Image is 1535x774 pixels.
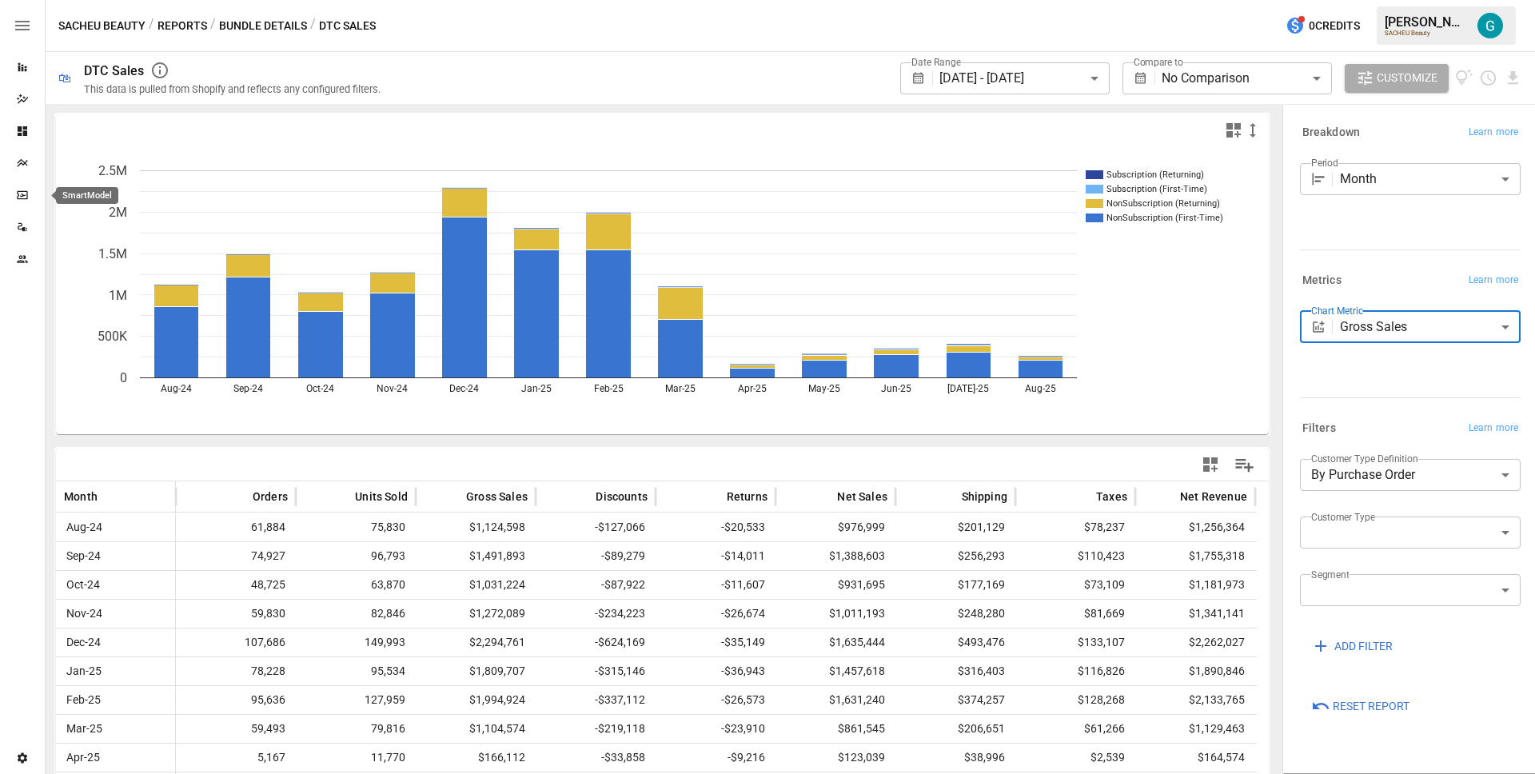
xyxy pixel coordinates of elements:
[783,686,887,714] span: $1,631,240
[377,383,408,394] text: Nov-24
[98,246,127,261] text: 1.5M
[98,329,128,344] text: 500K
[783,571,887,599] span: $931,695
[1143,744,1247,772] span: $164,574
[233,383,263,394] text: Sep-24
[544,686,648,714] span: -$337,112
[304,686,408,714] span: 127,959
[355,489,408,505] span: Units Sold
[1023,513,1127,541] span: $78,237
[424,686,528,714] span: $1,994,924
[1334,636,1393,656] span: ADD FILTER
[1143,513,1247,541] span: $1,256,364
[1156,485,1178,508] button: Sort
[664,571,767,599] span: -$11,607
[903,542,1007,570] span: $256,293
[1143,571,1247,599] span: $1,181,973
[1180,489,1247,505] span: Net Revenue
[1311,452,1418,465] label: Customer Type Definition
[1309,16,1360,36] span: 0 Credits
[1479,69,1497,87] button: Schedule report
[184,542,288,570] span: 74,927
[1143,715,1247,743] span: $1,129,463
[64,715,105,743] span: Mar-25
[664,542,767,570] span: -$14,011
[161,383,192,394] text: Aug-24
[184,715,288,743] span: 59,493
[424,542,528,570] span: $1,491,893
[1226,447,1262,483] button: Manage Columns
[903,686,1007,714] span: $374,257
[664,715,767,743] span: -$23,910
[1311,510,1375,524] label: Customer Type
[56,146,1257,434] svg: A chart.
[881,383,911,394] text: Jun-25
[544,542,648,570] span: -$89,279
[304,571,408,599] span: 63,870
[1477,13,1503,38] img: Gavin Acres
[253,489,288,505] span: Orders
[424,600,528,628] span: $1,272,089
[1311,156,1338,170] label: Period
[1377,68,1437,88] span: Customize
[304,600,408,628] span: 82,846
[58,16,146,36] button: SACHEU Beauty
[449,383,479,394] text: Dec-24
[304,542,408,570] span: 96,793
[783,628,887,656] span: $1,635,444
[544,715,648,743] span: -$219,118
[1340,163,1521,195] div: Month
[938,485,960,508] button: Sort
[120,370,127,385] text: 0
[424,715,528,743] span: $1,104,574
[947,383,989,394] text: [DATE]-25
[424,657,528,685] span: $1,809,707
[331,485,353,508] button: Sort
[304,657,408,685] span: 95,534
[1143,628,1247,656] span: $2,262,027
[64,628,103,656] span: Dec-24
[1143,542,1247,570] span: $1,755,318
[1023,686,1127,714] span: $128,268
[1023,542,1127,570] span: $110,423
[310,16,316,36] div: /
[1143,657,1247,685] span: $1,890,846
[544,744,648,772] span: -$33,858
[962,489,1007,505] span: Shipping
[184,628,288,656] span: 107,686
[1023,571,1127,599] span: $73,109
[1023,600,1127,628] span: $81,669
[903,628,1007,656] span: $493,476
[664,657,767,685] span: -$36,943
[594,383,624,394] text: Feb-25
[58,70,71,86] div: 🛍
[1311,304,1363,317] label: Chart Metric
[1106,213,1223,223] text: NonSubscription (First-Time)
[1134,55,1183,69] label: Compare to
[1385,30,1468,37] div: SACHEU Beauty
[1279,11,1366,41] button: 0Credits
[466,489,528,505] span: Gross Sales
[903,657,1007,685] span: $316,403
[1302,420,1336,437] h6: Filters
[1106,170,1204,180] text: Subscription (Returning)
[1469,125,1518,141] span: Learn more
[1300,632,1404,660] button: ADD FILTER
[903,571,1007,599] span: $177,169
[727,489,767,505] span: Returns
[306,383,334,394] text: Oct-24
[1455,64,1473,93] button: View documentation
[544,628,648,656] span: -$624,169
[304,628,408,656] span: 149,993
[64,542,103,570] span: Sep-24
[703,485,725,508] button: Sort
[184,686,288,714] span: 95,636
[1340,311,1521,343] div: Gross Sales
[813,485,835,508] button: Sort
[1143,600,1247,628] span: $1,341,141
[596,489,648,505] span: Discounts
[783,542,887,570] span: $1,388,603
[572,485,594,508] button: Sort
[665,383,696,394] text: Mar-25
[98,163,127,178] text: 2.5M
